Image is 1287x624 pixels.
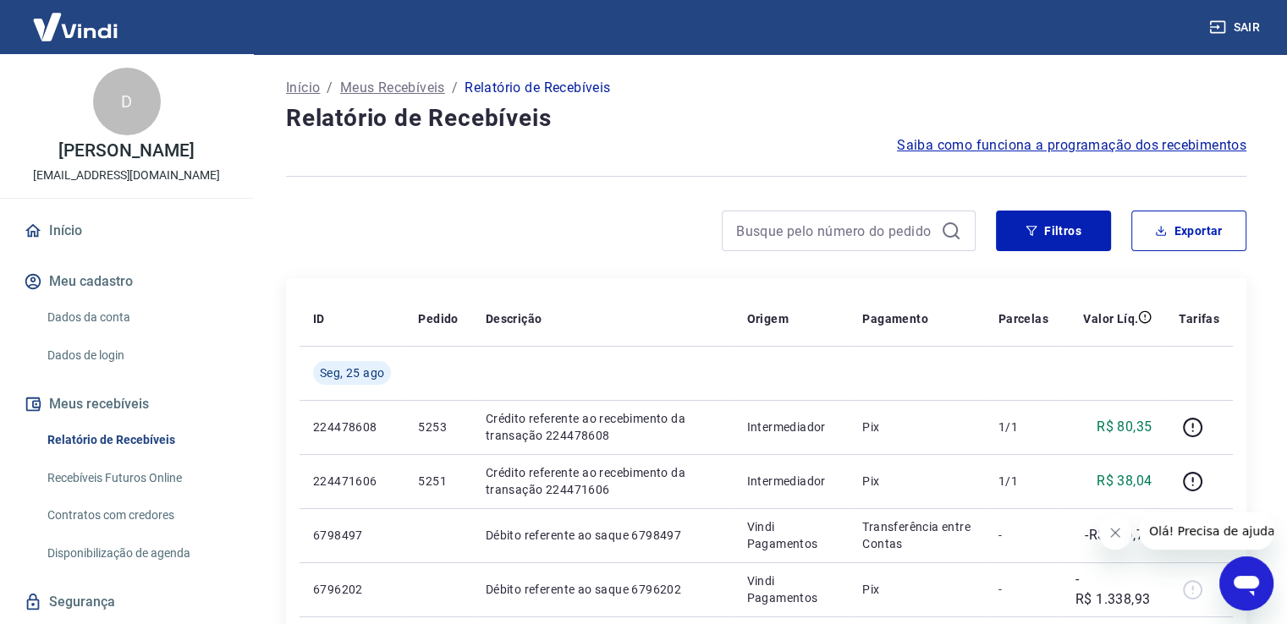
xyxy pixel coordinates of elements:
p: 5253 [418,419,458,435]
p: Débito referente ao saque 6798497 [486,527,720,544]
p: -R$ 259,77 [1085,525,1152,545]
p: Pix [862,581,971,598]
p: 224471606 [313,473,391,490]
a: Contratos com credores [41,498,233,533]
p: 1/1 [998,473,1048,490]
p: Valor Líq. [1083,310,1138,327]
p: 6798497 [313,527,391,544]
p: - [998,581,1048,598]
p: 6796202 [313,581,391,598]
p: -R$ 1.338,93 [1075,569,1152,610]
p: [PERSON_NAME] [58,142,194,160]
a: Recebíveis Futuros Online [41,461,233,495]
button: Meu cadastro [20,263,233,300]
a: Dados da conta [41,300,233,335]
input: Busque pelo número do pedido [736,218,934,244]
a: Saiba como funciona a programação dos recebimentos [897,135,1246,156]
a: Segurança [20,583,233,621]
p: Intermediador [746,473,835,490]
a: Dados de login [41,338,233,373]
p: Relatório de Recebíveis [465,78,610,98]
img: Vindi [20,1,130,52]
a: Início [286,78,320,98]
p: / [452,78,458,98]
a: Início [20,212,233,249]
span: Olá! Precisa de ajuda? [10,12,142,25]
p: [EMAIL_ADDRESS][DOMAIN_NAME] [33,167,220,184]
a: Disponibilização de agenda [41,536,233,571]
iframe: Mensagem da empresa [1139,512,1273,550]
p: - [998,527,1048,544]
p: Pix [862,419,971,435]
p: Parcelas [998,310,1048,327]
p: Vindi Pagamentos [746,572,835,606]
p: 224478608 [313,419,391,435]
p: Origem [746,310,788,327]
p: 5251 [418,473,458,490]
p: R$ 38,04 [1097,471,1152,491]
h4: Relatório de Recebíveis [286,101,1246,135]
p: Transferência entre Contas [862,518,971,552]
p: Vindi Pagamentos [746,518,835,552]
button: Exportar [1131,211,1246,251]
p: Crédito referente ao recebimento da transação 224478608 [486,410,720,444]
p: Pix [862,473,971,490]
p: Pagamento [862,310,928,327]
p: R$ 80,35 [1097,417,1152,437]
p: Crédito referente ao recebimento da transação 224471606 [486,464,720,498]
button: Sair [1206,12,1267,43]
p: Tarifas [1179,310,1219,327]
iframe: Fechar mensagem [1098,516,1132,550]
a: Relatório de Recebíveis [41,423,233,457]
a: Meus Recebíveis [340,78,445,98]
div: D [93,68,161,135]
span: Seg, 25 ago [320,364,384,381]
iframe: Botão para abrir a janela de mensagens [1219,556,1273,610]
p: ID [313,310,325,327]
p: Intermediador [746,419,835,435]
p: Débito referente ao saque 6796202 [486,581,720,598]
p: Pedido [418,310,458,327]
p: Descrição [486,310,542,327]
p: / [327,78,333,98]
button: Filtros [996,211,1111,251]
button: Meus recebíveis [20,386,233,423]
p: 1/1 [998,419,1048,435]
